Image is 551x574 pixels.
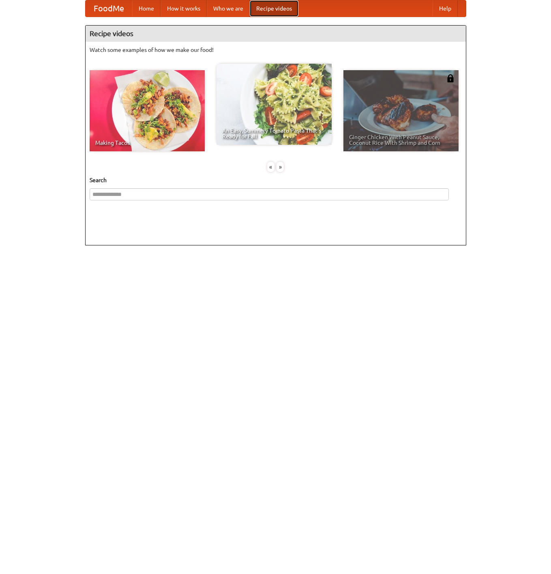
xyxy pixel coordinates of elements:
div: » [277,162,284,172]
h4: Recipe videos [86,26,466,42]
p: Watch some examples of how we make our food! [90,46,462,54]
a: FoodMe [86,0,132,17]
span: An Easy, Summery Tomato Pasta That's Ready for Fall [222,128,326,139]
div: « [267,162,274,172]
a: How it works [161,0,207,17]
h5: Search [90,176,462,184]
img: 483408.png [446,74,455,82]
a: An Easy, Summery Tomato Pasta That's Ready for Fall [217,64,332,145]
a: Who we are [207,0,250,17]
a: Recipe videos [250,0,298,17]
a: Help [433,0,458,17]
span: Making Tacos [95,140,199,146]
a: Home [132,0,161,17]
a: Making Tacos [90,70,205,151]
